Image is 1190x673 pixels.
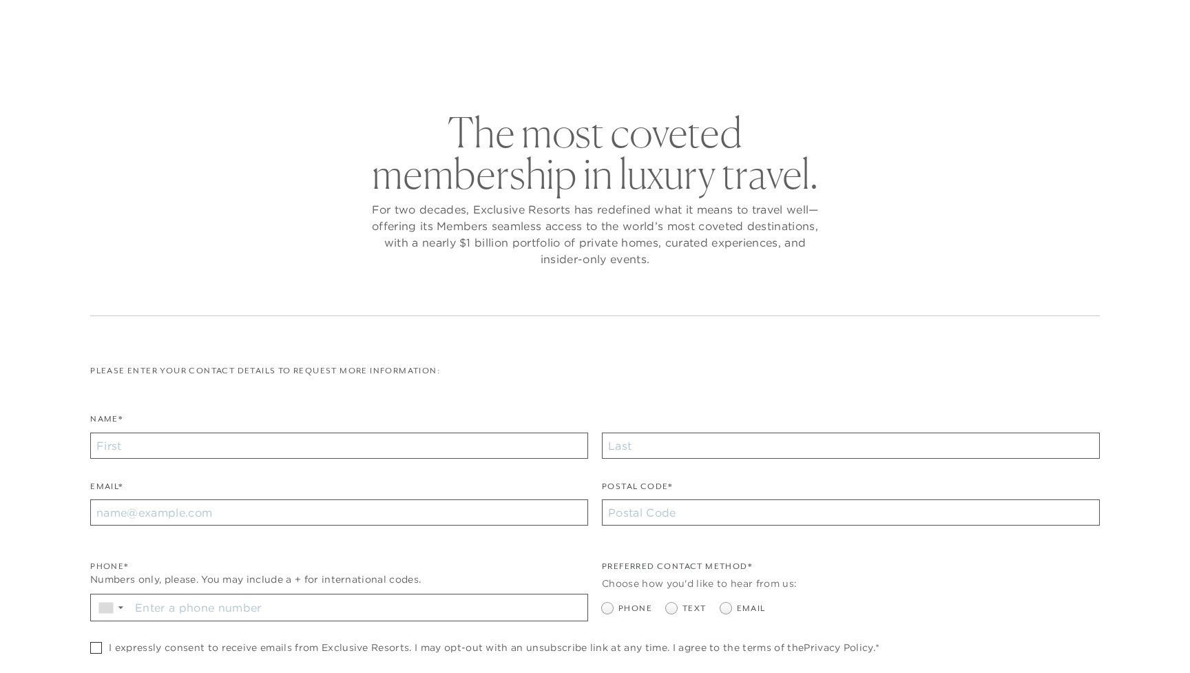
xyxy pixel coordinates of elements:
[563,44,648,84] a: Membership
[116,603,125,612] span: ▼
[91,594,130,621] div: Country Code Selector
[602,433,1100,459] input: Last
[90,433,588,459] input: First
[90,560,588,573] div: Phone*
[737,602,766,615] span: Email
[130,594,587,621] input: Enter a phone number
[669,44,753,84] a: Community
[804,641,873,654] a: Privacy Policy
[90,413,123,433] label: Name*
[437,44,542,84] a: The Collection
[618,602,652,615] span: Phone
[602,480,673,500] label: Postal Code*
[368,112,822,194] h2: The most coveted membership in luxury travel.
[90,572,588,587] div: Numbers only, please. You may include a + for international codes.
[90,480,123,500] label: Email*
[90,499,588,526] input: name@example.com
[602,560,752,580] legend: Preferred Contact Method*
[368,201,822,267] p: For two decades, Exclusive Resorts has redefined what it means to travel well—offering its Member...
[602,499,1100,526] input: Postal Code
[90,364,1100,377] p: Please enter your contact details to request more information:
[50,15,110,28] a: Get Started
[1036,15,1104,28] a: Member Login
[602,577,1100,591] div: Choose how you'd like to hear from us:
[109,642,879,653] span: I expressly consent to receive emails from Exclusive Resorts. I may opt-out with an unsubscribe l...
[682,602,707,615] span: Text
